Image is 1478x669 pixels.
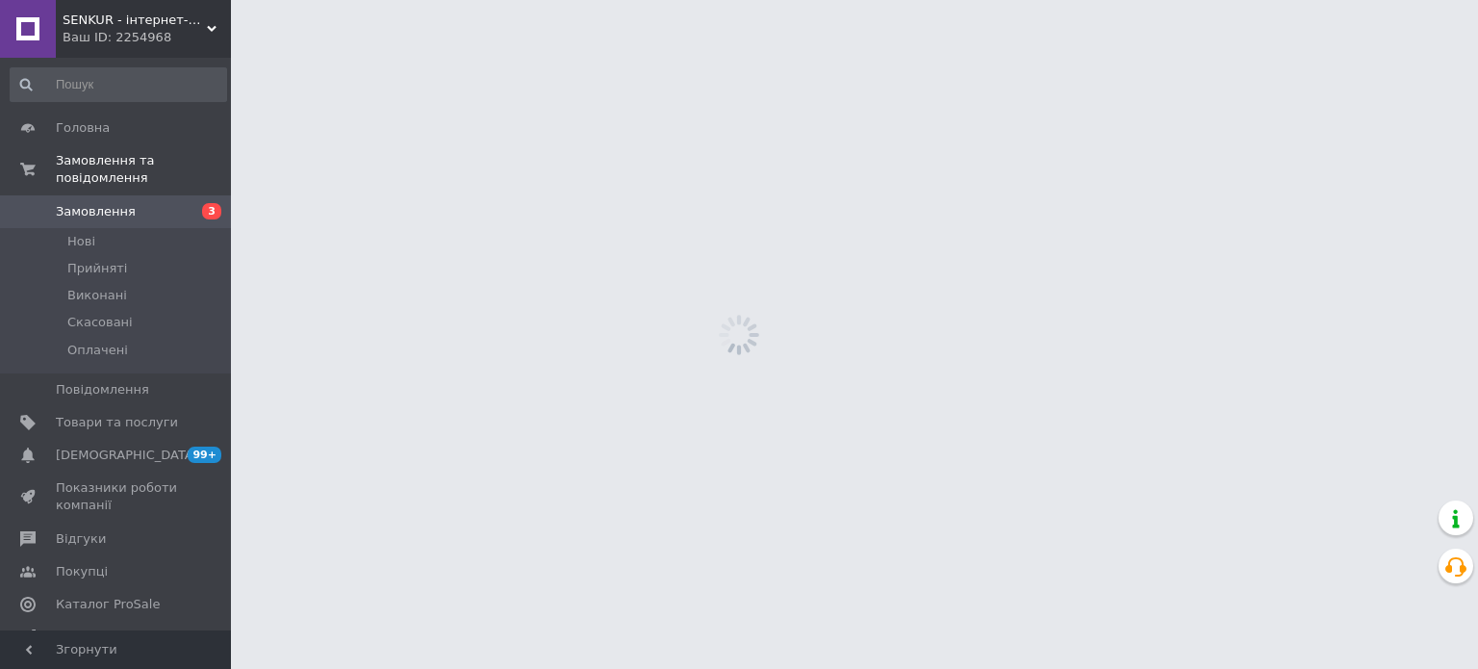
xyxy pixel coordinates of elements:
input: Пошук [10,67,227,102]
span: Нові [67,233,95,250]
span: Аналітика [56,629,122,646]
span: 3 [202,203,221,219]
span: Замовлення [56,203,136,220]
span: Виконані [67,287,127,304]
div: Ваш ID: 2254968 [63,29,231,46]
span: Оплачені [67,342,128,359]
span: Скасовані [67,314,133,331]
span: Покупці [56,563,108,580]
span: Показники роботи компанії [56,479,178,514]
span: Головна [56,119,110,137]
span: 99+ [188,447,221,463]
span: Товари та послуги [56,414,178,431]
span: Повідомлення [56,381,149,399]
span: Відгуки [56,530,106,548]
span: Замовлення та повідомлення [56,152,231,187]
span: SENKUR - інтернет-магазин одягу, взуття, аксесуарів [63,12,207,29]
span: [DEMOGRAPHIC_DATA] [56,447,198,464]
span: Каталог ProSale [56,596,160,613]
span: Прийняті [67,260,127,277]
